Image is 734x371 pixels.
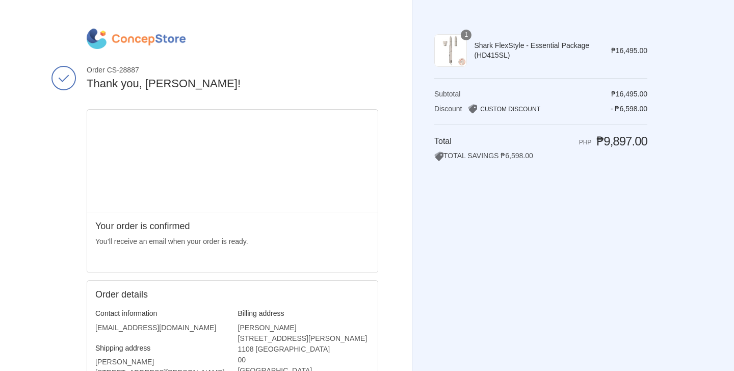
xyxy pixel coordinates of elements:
[611,105,647,113] span: - ₱6,598.00
[434,34,467,67] img: Shark FlexStyle - Essential Package (HD415SL)
[434,152,499,160] span: TOTAL SAVINGS
[474,41,596,59] span: Shark FlexStyle - Essential Package (HD415SL)
[579,139,592,146] span: PHP
[434,105,462,113] span: Discount
[480,106,540,113] span: CUSTOM DISCOUNT
[434,137,452,145] span: Total
[501,152,533,160] span: ₱6,598.00
[87,65,378,75] span: Order CS-28887
[95,289,232,301] h2: Order details
[87,29,186,49] img: ConcepStore
[611,46,647,55] span: ₱16,495.00
[95,220,370,232] h2: Your order is confirmed
[95,343,227,353] h3: Shipping address
[87,77,378,91] h2: Thank you, [PERSON_NAME]!
[596,134,647,148] span: ₱9,897.00
[461,30,471,40] span: 1
[238,309,370,318] h3: Billing address
[434,89,556,98] th: Subtotal
[95,309,227,318] h3: Contact information
[611,90,647,98] span: ₱16,495.00
[95,236,370,247] p: You’ll receive an email when your order is ready.
[95,324,216,332] bdo: [EMAIL_ADDRESS][DOMAIN_NAME]
[87,110,378,212] iframe: Google map displaying pin point of shipping address: Quezon City, Metro Manila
